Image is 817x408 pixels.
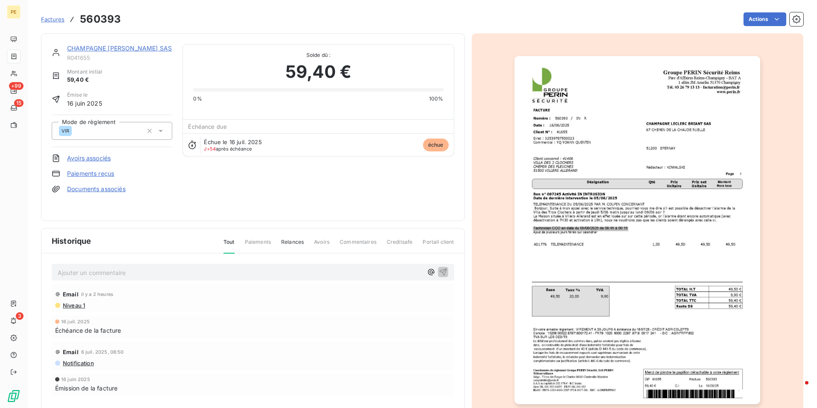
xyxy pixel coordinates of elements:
span: Avoirs [314,238,329,253]
span: 59,40 € [285,59,351,85]
span: Échéance due [188,123,227,130]
span: 6 juil. 2025, 08:50 [81,349,124,355]
span: il y a 2 heures [81,292,113,297]
span: Solde dû : [193,51,443,59]
span: Email [63,349,79,355]
span: Montant initial [67,68,102,76]
span: Email [63,291,79,298]
span: Notification [62,360,94,367]
span: Échéance de la facture [55,326,121,335]
span: Portail client [423,238,454,253]
span: après échéance [204,146,252,151]
div: PE [7,5,21,19]
span: Factures [41,16,65,23]
span: 100% [429,95,444,103]
span: Tout [223,238,235,254]
a: Paiements reçus [67,169,114,178]
a: CHAMPAGNE [PERSON_NAME] SAS [67,44,172,52]
span: 16 juil. 2025 [61,319,90,324]
span: 16 juin 2025 [67,99,102,108]
button: Actions [744,12,786,26]
span: +99 [9,82,24,90]
span: Historique [52,235,91,247]
a: Documents associés [67,185,126,193]
span: Commentaires [340,238,376,253]
img: invoice_thumbnail [514,56,760,404]
span: Émise le [67,91,102,99]
span: Émission de la facture [55,384,118,393]
a: Factures [41,15,65,24]
span: 59,40 € [67,76,102,84]
span: J+54 [204,146,216,152]
a: Avoirs associés [67,154,111,163]
span: VIR [62,128,69,133]
img: Logo LeanPay [7,389,21,403]
span: échue [423,139,449,151]
span: Creditsafe [387,238,413,253]
iframe: Intercom live chat [788,379,808,399]
span: Paiements [245,238,271,253]
span: 15 [14,99,24,107]
span: R041655 [67,54,172,61]
span: 16 juin 2025 [61,377,90,382]
span: 0% [193,95,202,103]
span: 3 [16,312,24,320]
h3: 560393 [80,12,121,27]
span: Relances [281,238,304,253]
span: Échue le 16 juil. 2025 [204,139,262,145]
span: Niveau 1 [62,302,85,309]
